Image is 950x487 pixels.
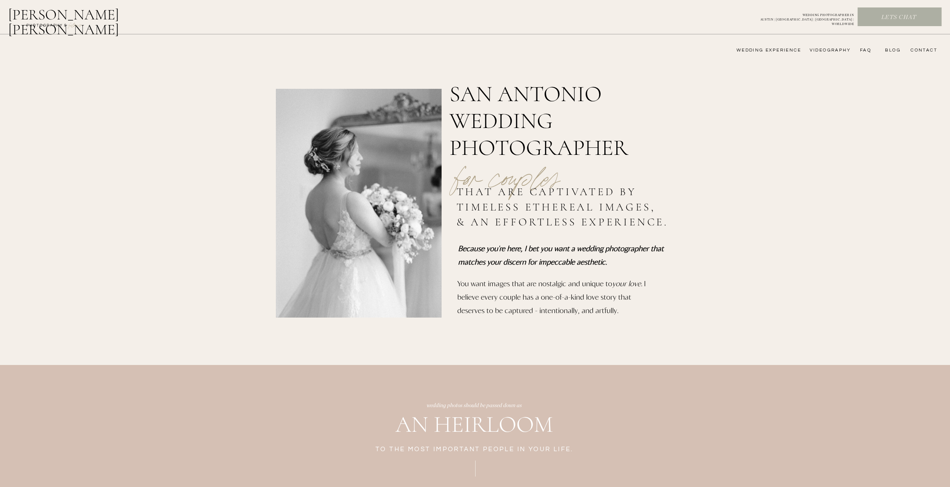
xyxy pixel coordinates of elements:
[612,279,641,288] i: your love
[251,445,698,456] h3: to the most important people in your life.
[457,277,647,323] p: You want images that are nostalgic and unique to . I believe every couple has a one-of-a-kind lov...
[807,47,851,53] a: videography
[856,47,871,53] a: FAQ
[882,47,901,53] a: bLog
[726,47,801,53] a: wedding experience
[458,244,664,266] i: Because you're here, I bet you want a wedding photographer that matches your discern for impeccab...
[8,7,158,25] a: [PERSON_NAME] [PERSON_NAME]
[748,13,854,21] a: WEDDING PHOTOGRAPHER INAUSTIN | [GEOGRAPHIC_DATA] | [GEOGRAPHIC_DATA] | WORLDWIDE
[457,184,672,232] h2: that are captivated by timeless ethereal images, & an effortless experience.
[748,13,854,21] p: WEDDING PHOTOGRAPHER IN AUSTIN | [GEOGRAPHIC_DATA] | [GEOGRAPHIC_DATA] | WORLDWIDE
[908,47,937,53] a: CONTACT
[449,81,725,157] h1: San Antonio wedding Photographer
[22,23,71,32] a: photography &
[250,412,698,439] h2: an heirloom
[251,402,698,413] h3: wedding photos should be passed down as
[436,141,578,189] p: for couples
[61,20,89,29] a: FILMs
[858,13,940,22] a: Lets chat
